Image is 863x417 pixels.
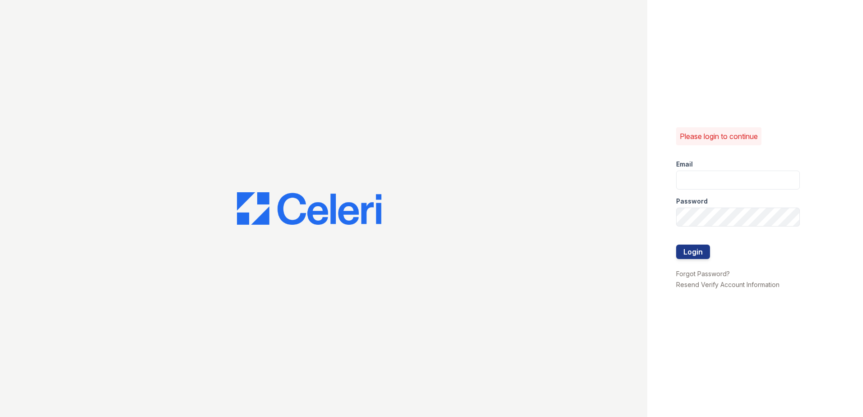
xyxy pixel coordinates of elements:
a: Forgot Password? [676,270,730,278]
button: Login [676,245,710,259]
label: Email [676,160,693,169]
img: CE_Logo_Blue-a8612792a0a2168367f1c8372b55b34899dd931a85d93a1a3d3e32e68fde9ad4.png [237,192,381,225]
p: Please login to continue [680,131,758,142]
label: Password [676,197,708,206]
a: Resend Verify Account Information [676,281,779,288]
